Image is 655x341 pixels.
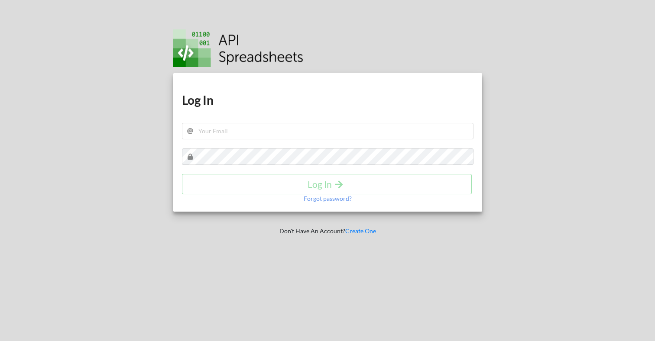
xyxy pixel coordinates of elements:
[304,194,352,203] p: Forgot password?
[182,92,473,108] h1: Log In
[345,227,376,235] a: Create One
[167,227,488,235] p: Don't Have An Account?
[173,29,303,67] img: Logo.png
[182,123,473,139] input: Your Email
